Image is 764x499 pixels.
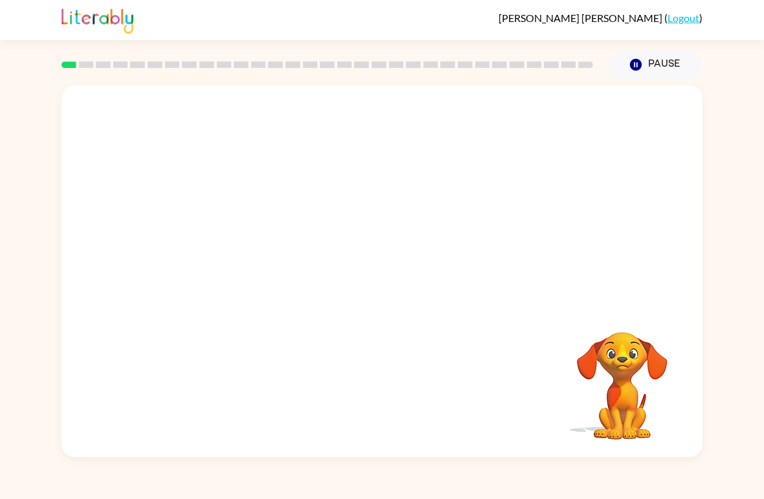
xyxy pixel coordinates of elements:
a: Logout [668,12,699,24]
span: [PERSON_NAME] [PERSON_NAME] [499,12,664,24]
img: Literably [62,5,133,34]
button: Pause [609,50,702,80]
video: Your browser must support playing .mp4 files to use Literably. Please try using another browser. [557,312,687,441]
div: ( ) [499,12,702,24]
